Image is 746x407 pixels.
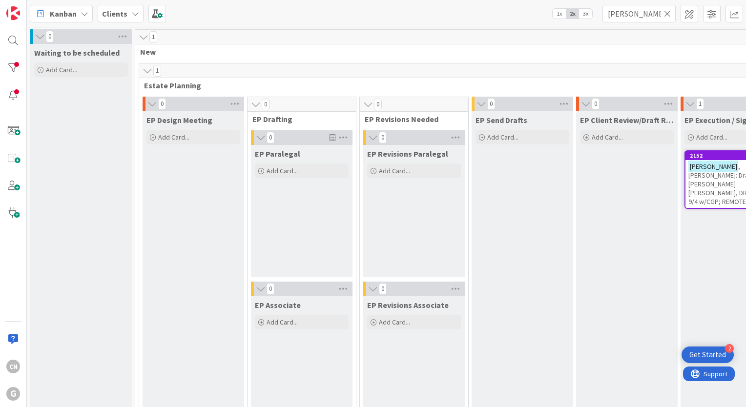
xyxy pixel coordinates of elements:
span: 0 [592,98,600,110]
span: 1x [553,9,566,19]
span: Add Card... [592,133,623,142]
span: EP Associate [255,300,301,310]
span: EP Drafting [252,114,344,124]
img: Visit kanbanzone.com [6,6,20,20]
span: 0 [267,132,274,143]
span: Add Card... [487,133,518,142]
div: 2 [725,344,734,353]
span: Add Card... [379,166,410,175]
span: 2x [566,9,579,19]
span: 1 [153,65,161,77]
div: Get Started [689,350,726,360]
span: Kanban [50,8,77,20]
span: EP Client Review/Draft Review Meeting [580,115,674,125]
span: EP Design Meeting [146,115,212,125]
span: EP Revisions Needed [365,114,456,124]
mark: [PERSON_NAME] [688,161,738,172]
span: 3x [579,9,592,19]
span: 0 [379,283,387,295]
b: Clients [102,9,127,19]
span: 1 [696,98,704,110]
input: Quick Filter... [602,5,676,22]
span: EP Revisions Paralegal [367,149,448,159]
span: EP Revisions Associate [367,300,449,310]
span: 0 [379,132,387,143]
span: 0 [267,283,274,295]
span: EP Paralegal [255,149,300,159]
div: G [6,387,20,401]
span: Add Card... [158,133,189,142]
span: Support [21,1,44,13]
span: 1 [149,31,157,43]
span: Add Card... [267,166,298,175]
span: 0 [487,98,495,110]
div: CN [6,360,20,373]
span: 0 [46,31,54,42]
span: Waiting to be scheduled [34,48,120,58]
span: 0 [374,99,382,110]
span: EP Send Drafts [476,115,527,125]
span: 0 [158,98,166,110]
div: Open Get Started checklist, remaining modules: 2 [682,346,734,363]
span: Add Card... [267,318,298,326]
span: 0 [262,99,269,110]
span: Add Card... [696,133,727,142]
span: Add Card... [46,65,77,74]
span: Add Card... [379,318,410,326]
